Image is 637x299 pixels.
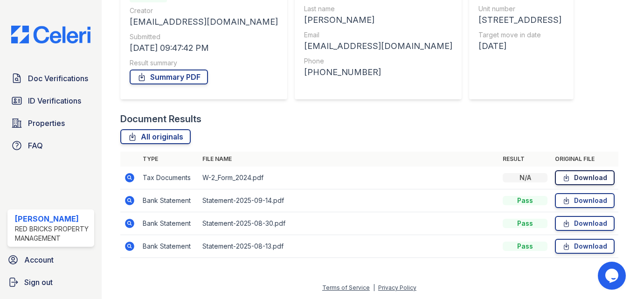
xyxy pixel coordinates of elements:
a: Download [555,239,615,254]
img: CE_Logo_Blue-a8612792a0a2168367f1c8372b55b34899dd931a85d93a1a3d3e32e68fde9ad4.png [4,26,98,43]
div: [DATE] 09:47:42 PM [130,42,278,55]
div: Target move in date [478,30,561,40]
div: Red Bricks Property Management [15,224,90,243]
div: N/A [503,173,547,182]
a: Account [4,250,98,269]
th: Type [139,152,199,167]
div: Phone [304,56,452,66]
div: | [373,284,375,291]
div: Last name [304,4,452,14]
a: Terms of Service [322,284,370,291]
a: Download [555,193,615,208]
div: Result summary [130,58,278,68]
div: [PERSON_NAME] [304,14,452,27]
div: Email [304,30,452,40]
div: [DATE] [478,40,561,53]
div: Submitted [130,32,278,42]
a: Summary PDF [130,70,208,84]
a: Doc Verifications [7,69,94,88]
div: Document Results [120,112,201,125]
td: Statement-2025-08-30.pdf [199,212,499,235]
a: ID Verifications [7,91,94,110]
div: Pass [503,219,547,228]
span: Doc Verifications [28,73,88,84]
span: ID Verifications [28,95,81,106]
span: Properties [28,118,65,129]
td: W-2_Form_2024.pdf [199,167,499,189]
div: [STREET_ADDRESS] [478,14,561,27]
td: Statement-2025-08-13.pdf [199,235,499,258]
iframe: chat widget [598,262,628,290]
div: Pass [503,242,547,251]
a: Download [555,216,615,231]
a: Properties [7,114,94,132]
div: [PERSON_NAME] [15,213,90,224]
a: All originals [120,129,191,144]
div: [EMAIL_ADDRESS][DOMAIN_NAME] [130,15,278,28]
td: Bank Statement [139,189,199,212]
span: Account [24,254,54,265]
a: FAQ [7,136,94,155]
span: FAQ [28,140,43,151]
th: File name [199,152,499,167]
td: Bank Statement [139,235,199,258]
th: Result [499,152,551,167]
td: Bank Statement [139,212,199,235]
div: Creator [130,6,278,15]
th: Original file [551,152,618,167]
div: Unit number [478,4,561,14]
a: Privacy Policy [378,284,416,291]
td: Statement-2025-09-14.pdf [199,189,499,212]
div: [EMAIL_ADDRESS][DOMAIN_NAME] [304,40,452,53]
a: Download [555,170,615,185]
a: Sign out [4,273,98,292]
td: Tax Documents [139,167,199,189]
span: Sign out [24,277,53,288]
div: Pass [503,196,547,205]
div: [PHONE_NUMBER] [304,66,452,79]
